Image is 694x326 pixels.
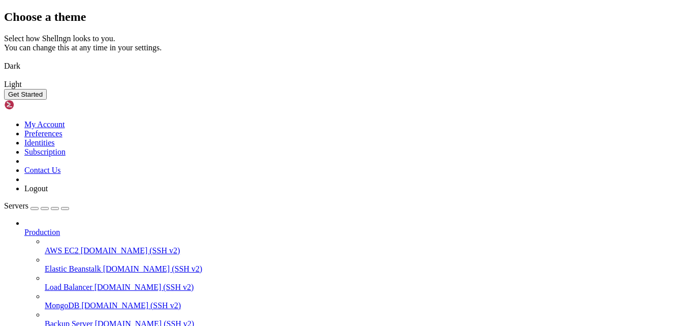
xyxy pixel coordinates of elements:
span: Production [24,228,60,236]
a: Logout [24,184,48,193]
li: Elastic Beanstalk [DOMAIN_NAME] (SSH v2) [45,255,690,274]
span: [DOMAIN_NAME] (SSH v2) [81,246,180,255]
a: Identities [24,138,55,147]
li: MongoDB [DOMAIN_NAME] (SSH v2) [45,292,690,310]
a: Contact Us [24,166,61,174]
a: Subscription [24,147,66,156]
div: Select how Shellngn looks to you. You can change this at any time in your settings. [4,34,690,52]
a: MongoDB [DOMAIN_NAME] (SSH v2) [45,301,690,310]
span: Elastic Beanstalk [45,264,101,273]
div: Dark [4,62,690,71]
a: Load Balancer [DOMAIN_NAME] (SSH v2) [45,283,690,292]
span: Servers [4,201,28,210]
a: My Account [24,120,65,129]
a: Production [24,228,690,237]
div: Light [4,80,690,89]
a: AWS EC2 [DOMAIN_NAME] (SSH v2) [45,246,690,255]
span: [DOMAIN_NAME] (SSH v2) [81,301,181,310]
a: Preferences [24,129,62,138]
img: Shellngn [4,100,62,110]
span: [DOMAIN_NAME] (SSH v2) [103,264,203,273]
span: [DOMAIN_NAME] (SSH v2) [94,283,194,291]
li: AWS EC2 [DOMAIN_NAME] (SSH v2) [45,237,690,255]
a: Servers [4,201,69,210]
li: Load Balancer [DOMAIN_NAME] (SSH v2) [45,274,690,292]
button: Get Started [4,89,47,100]
h2: Choose a theme [4,10,690,24]
span: Load Balancer [45,283,92,291]
span: MongoDB [45,301,79,310]
a: Elastic Beanstalk [DOMAIN_NAME] (SSH v2) [45,264,690,274]
span: AWS EC2 [45,246,79,255]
